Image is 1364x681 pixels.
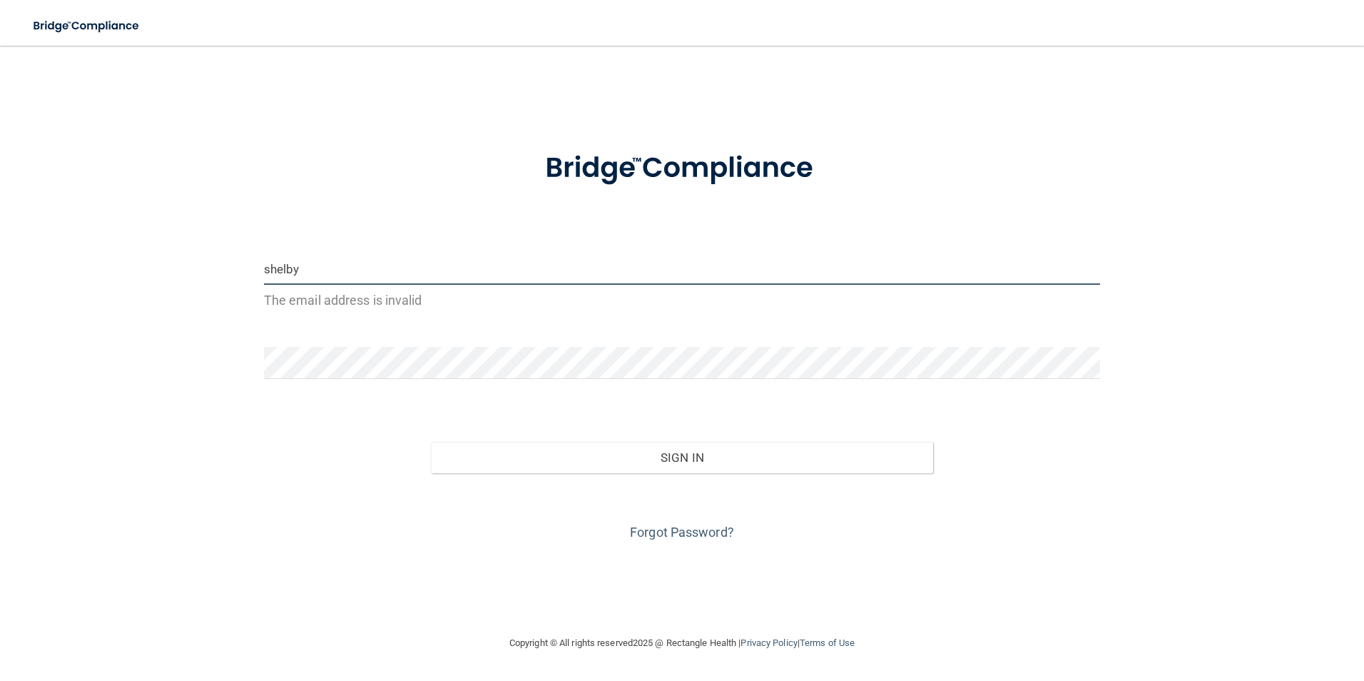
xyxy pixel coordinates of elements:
img: bridge_compliance_login_screen.278c3ca4.svg [516,131,848,206]
a: Privacy Policy [740,637,797,648]
div: Copyright © All rights reserved 2025 @ Rectangle Health | | [422,620,942,666]
a: Terms of Use [800,637,855,648]
button: Sign In [431,442,933,473]
p: The email address is invalid [264,288,1101,312]
a: Forgot Password? [630,525,734,540]
input: Email [264,253,1101,285]
img: bridge_compliance_login_screen.278c3ca4.svg [21,11,153,41]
